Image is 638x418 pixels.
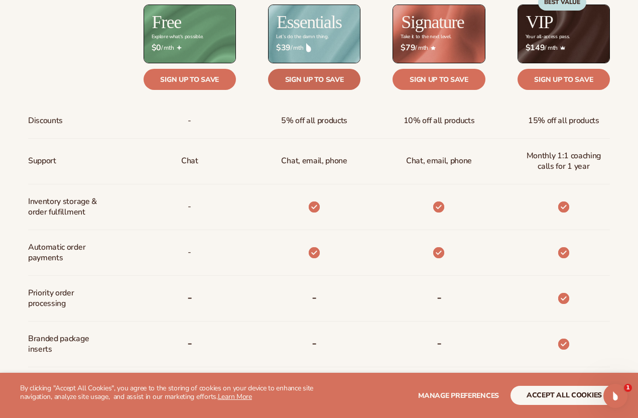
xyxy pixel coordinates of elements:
span: 15% off all products [528,112,599,130]
div: Let’s do the damn thing. [276,34,328,40]
strong: $0 [152,43,161,53]
b: - [187,289,192,305]
img: VIP_BG_199964bd-3653-43bc-8a67-789d2d7717b9.jpg [518,5,609,63]
img: Free_Icon_bb6e7c7e-73f8-44bd-8ed0-223ea0fc522e.png [177,45,182,50]
span: 10% off all products [404,112,475,130]
a: Learn More [218,392,252,401]
h2: Free [152,13,181,31]
iframe: Intercom live chat [603,384,627,408]
h2: Signature [401,13,464,31]
span: / mth [276,43,352,53]
b: - [437,289,442,305]
h2: Essentials [277,13,342,31]
img: free_bg.png [144,5,235,63]
span: / mth [526,43,602,53]
b: - [187,335,192,351]
span: Inventory storage & order fulfillment [28,192,97,222]
span: Manage preferences [418,391,499,400]
b: - [437,335,442,351]
span: Priority order processing [28,284,106,313]
button: accept all cookies [511,386,618,405]
span: - [188,112,191,130]
div: Explore what's possible. [152,34,203,40]
a: Sign up to save [268,69,360,90]
span: 5% off all products [281,112,347,130]
span: / mth [152,43,228,53]
b: - [312,289,317,305]
button: Manage preferences [418,386,499,405]
div: Your all-access pass. [526,34,570,40]
span: Automatic order payments [28,238,106,267]
strong: $79 [401,43,415,53]
span: Discounts [28,112,63,130]
p: Chat [181,152,198,170]
span: Monthly 1:1 coaching calls for 1 year [526,147,602,176]
span: / mth [401,43,477,53]
p: Chat, email, phone [281,152,347,170]
span: 1 [624,384,632,392]
span: - [188,243,191,262]
span: Chat, email, phone [406,152,472,170]
strong: $39 [276,43,291,53]
img: Signature_BG_eeb718c8-65ac-49e3-a4e5-327c6aa73146.jpg [393,5,484,63]
span: Support [28,152,56,170]
h2: VIP [526,13,553,31]
img: drop.png [306,43,311,52]
span: - [188,197,191,216]
a: Sign up to save [518,69,610,90]
a: Sign up to save [393,69,485,90]
div: Take it to the next level. [401,34,451,40]
strong: $149 [526,43,545,53]
img: Star_6.png [431,46,436,50]
b: - [312,335,317,351]
a: Sign up to save [144,69,236,90]
p: By clicking "Accept All Cookies", you agree to the storing of cookies on your device to enhance s... [20,384,319,401]
span: Branded package inserts [28,330,106,359]
img: Essentials_BG_9050f826-5aa9-47d9-a362-757b82c62641.jpg [269,5,360,63]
